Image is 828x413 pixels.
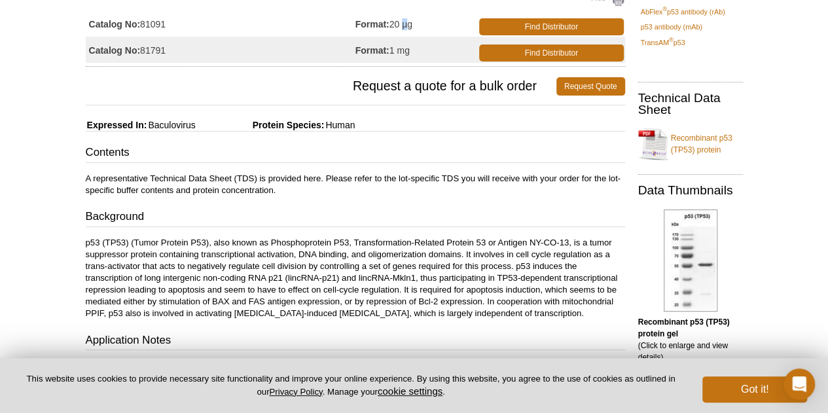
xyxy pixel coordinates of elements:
[783,368,815,400] div: Open Intercom Messenger
[147,120,195,130] span: Baculovirus
[86,10,355,37] td: 81091
[702,376,807,403] button: Got it!
[479,18,624,35] a: Find Distributor
[86,37,355,63] td: 81791
[638,185,743,196] h2: Data Thumbnails
[662,6,667,12] sup: ®
[86,173,625,196] p: A representative Technical Data Sheet (TDS) is provided here. Please refer to the lot-specific TD...
[355,45,389,56] strong: Format:
[641,6,725,18] a: AbFlex®p53 antibody (rAb)
[355,18,389,30] strong: Format:
[86,77,556,96] span: Request a quote for a bulk order
[86,332,625,351] h3: Application Notes
[664,209,717,312] img: Recombinant p53 (TP53) protein gel
[86,120,147,130] span: Expressed In:
[355,10,477,37] td: 20 µg
[89,45,141,56] strong: Catalog No:
[378,386,442,397] button: cookie settings
[86,145,625,163] h3: Contents
[641,21,702,33] a: p53 antibody (mAb)
[86,209,625,227] h3: Background
[198,120,325,130] span: Protein Species:
[355,37,477,63] td: 1 mg
[638,317,730,338] b: Recombinant p53 (TP53) protein gel
[86,237,625,319] p: p53 (TP53) (Tumor Protein P53), also known as Phosphoprotein P53, Transformation-Related Protein ...
[638,124,743,164] a: Recombinant p53 (TP53) protein
[89,18,141,30] strong: Catalog No:
[21,373,681,398] p: This website uses cookies to provide necessary site functionality and improve your online experie...
[638,92,743,116] h2: Technical Data Sheet
[556,77,625,96] a: Request Quote
[641,37,685,48] a: TransAM®p53
[638,316,743,363] p: (Click to enlarge and view details)
[324,120,355,130] span: Human
[669,37,674,43] sup: ®
[269,387,322,397] a: Privacy Policy
[479,45,624,62] a: Find Distributor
